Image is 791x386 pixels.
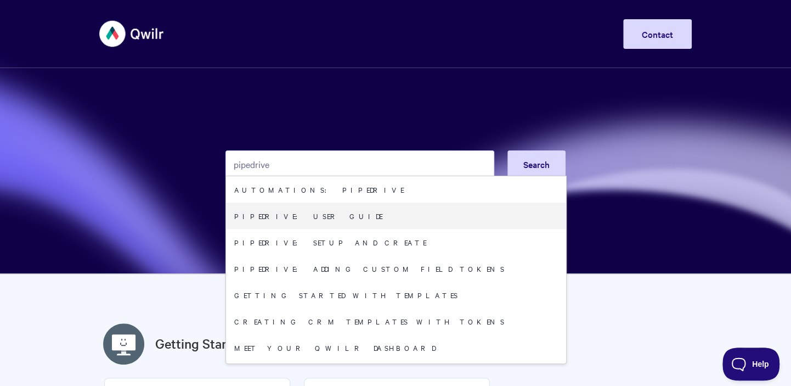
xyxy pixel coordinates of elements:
[523,158,550,170] span: Search
[226,282,566,308] a: Getting started with Templates
[226,203,566,229] a: Pipedrive: User Guide
[99,13,165,54] img: Qwilr Help Center
[226,308,566,334] a: Creating CRM Templates with Tokens
[226,176,566,203] a: Automations: Pipedrive
[226,255,566,282] a: Pipedrive: Adding Custom Field Tokens
[226,334,566,361] a: Meet your Qwilr Dashboard
[722,348,780,381] iframe: Toggle Customer Support
[155,334,246,354] a: Getting Started
[226,229,566,255] a: Pipedrive: Setup and Create
[225,150,494,178] input: Search the knowledge base
[623,19,692,49] a: Contact
[507,150,566,178] button: Search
